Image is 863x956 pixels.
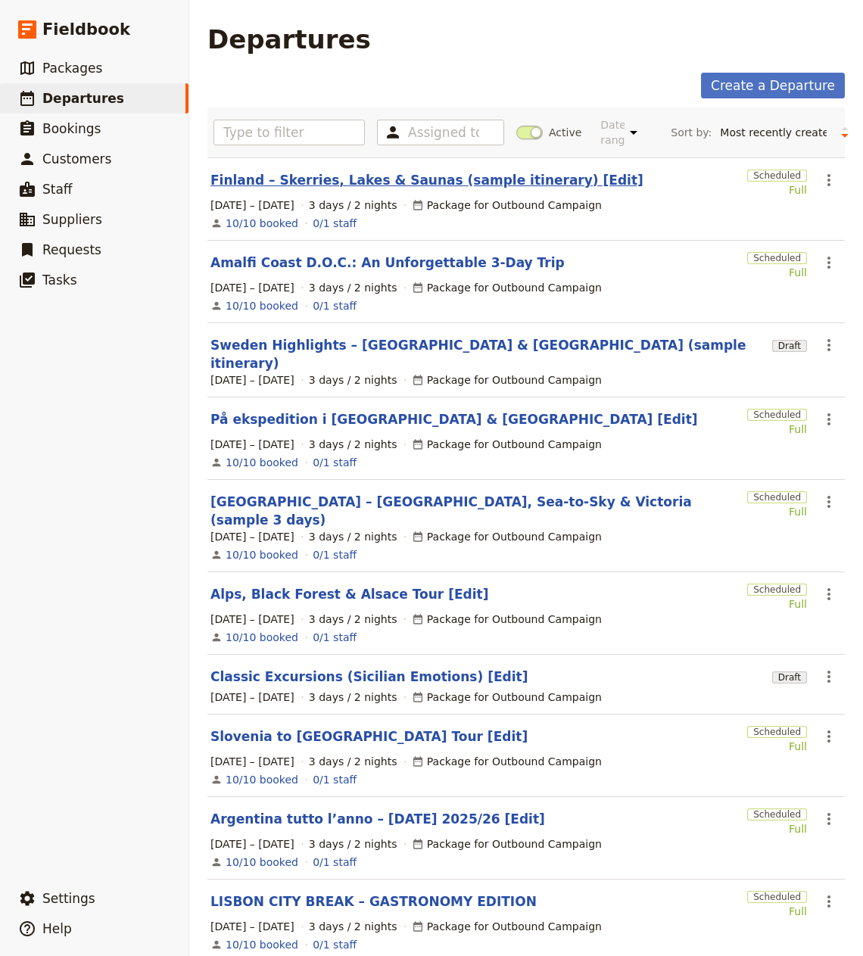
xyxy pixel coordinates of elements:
span: 3 days / 2 nights [309,836,397,852]
span: [DATE] – [DATE] [210,198,294,213]
div: Package for Outbound Campaign [412,372,602,388]
a: Alps, Black Forest & Alsace Tour [Edit] [210,585,488,603]
div: Package for Outbound Campaign [412,919,602,934]
div: Package for Outbound Campaign [412,612,602,627]
span: [DATE] – [DATE] [210,919,294,934]
a: Create a Departure [701,73,845,98]
span: Bookings [42,121,101,136]
a: 0/1 staff [313,216,357,231]
div: Full [747,739,807,754]
span: 3 days / 2 nights [309,372,397,388]
a: 0/1 staff [313,455,357,470]
span: Scheduled [747,584,807,596]
div: Full [747,596,807,612]
a: View the bookings for this departure [226,547,298,562]
span: 3 days / 2 nights [309,754,397,769]
div: Package for Outbound Campaign [412,198,602,213]
span: Active [549,125,581,140]
a: På ekspedition i [GEOGRAPHIC_DATA] & [GEOGRAPHIC_DATA] [Edit] [210,410,698,428]
span: 3 days / 2 nights [309,280,397,295]
span: 3 days / 2 nights [309,612,397,627]
a: [GEOGRAPHIC_DATA] – [GEOGRAPHIC_DATA], Sea-to-Sky & Victoria (sample 3 days) [210,493,741,529]
a: Finland – Skerries, Lakes & Saunas (sample itinerary) [Edit] [210,171,643,189]
button: Actions [816,664,842,690]
span: [DATE] – [DATE] [210,280,294,295]
input: Type to filter [213,120,365,145]
span: Draft [772,671,807,684]
span: [DATE] – [DATE] [210,437,294,452]
span: [DATE] – [DATE] [210,690,294,705]
div: Full [747,265,807,280]
button: Actions [816,724,842,749]
div: Package for Outbound Campaign [412,690,602,705]
span: [DATE] – [DATE] [210,836,294,852]
span: Scheduled [747,808,807,821]
a: Argentina tutto l’anno – [DATE] 2025/26 [Edit] [210,810,545,828]
span: [DATE] – [DATE] [210,754,294,769]
a: View the bookings for this departure [226,855,298,870]
div: Package for Outbound Campaign [412,437,602,452]
div: Full [747,904,807,919]
a: Sweden Highlights – [GEOGRAPHIC_DATA] & [GEOGRAPHIC_DATA] (sample itinerary) [210,336,766,372]
a: View the bookings for this departure [226,455,298,470]
button: Actions [816,167,842,193]
div: Full [747,422,807,437]
select: Sort by: [713,121,833,144]
span: Settings [42,891,95,906]
div: Full [747,182,807,198]
span: Scheduled [747,726,807,738]
input: Assigned to [408,123,479,142]
span: 3 days / 2 nights [309,529,397,544]
span: Scheduled [747,491,807,503]
button: Actions [816,332,842,358]
span: 3 days / 2 nights [309,690,397,705]
a: 0/1 staff [313,772,357,787]
button: Actions [816,581,842,607]
span: 3 days / 2 nights [309,437,397,452]
div: Package for Outbound Campaign [412,836,602,852]
span: Scheduled [747,252,807,264]
span: Scheduled [747,891,807,903]
span: [DATE] – [DATE] [210,529,294,544]
button: Actions [816,806,842,832]
span: Customers [42,151,111,167]
div: Package for Outbound Campaign [412,529,602,544]
a: Classic Excursions (Sicilian Emotions) [Edit] [210,668,528,686]
div: Package for Outbound Campaign [412,754,602,769]
span: 3 days / 2 nights [309,198,397,213]
a: 0/1 staff [313,630,357,645]
span: Suppliers [42,212,102,227]
span: [DATE] – [DATE] [210,372,294,388]
span: Fieldbook [42,18,130,41]
button: Actions [816,889,842,914]
a: Amalfi Coast D.O.C.: An Unforgettable 3-Day Trip [210,254,565,272]
a: View the bookings for this departure [226,298,298,313]
span: Departures [42,91,124,106]
div: Package for Outbound Campaign [412,280,602,295]
a: 0/1 staff [313,937,357,952]
a: View the bookings for this departure [226,772,298,787]
a: 0/1 staff [313,298,357,313]
a: 0/1 staff [313,855,357,870]
span: Tasks [42,272,77,288]
span: [DATE] – [DATE] [210,612,294,627]
span: Requests [42,242,101,257]
span: Scheduled [747,170,807,182]
a: Slovenia to [GEOGRAPHIC_DATA] Tour [Edit] [210,727,528,746]
button: Actions [816,250,842,276]
div: Full [747,821,807,836]
span: 3 days / 2 nights [309,919,397,934]
span: Packages [42,61,102,76]
a: View the bookings for this departure [226,630,298,645]
div: Full [747,504,807,519]
span: Draft [772,340,807,352]
span: Staff [42,182,73,197]
a: 0/1 staff [313,547,357,562]
button: Actions [816,489,842,515]
a: View the bookings for this departure [226,216,298,231]
a: LISBON CITY BREAK – GASTRONOMY EDITION [210,892,537,911]
a: View the bookings for this departure [226,937,298,952]
span: Help [42,921,72,936]
button: Change sort direction [833,121,856,144]
button: Actions [816,406,842,432]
